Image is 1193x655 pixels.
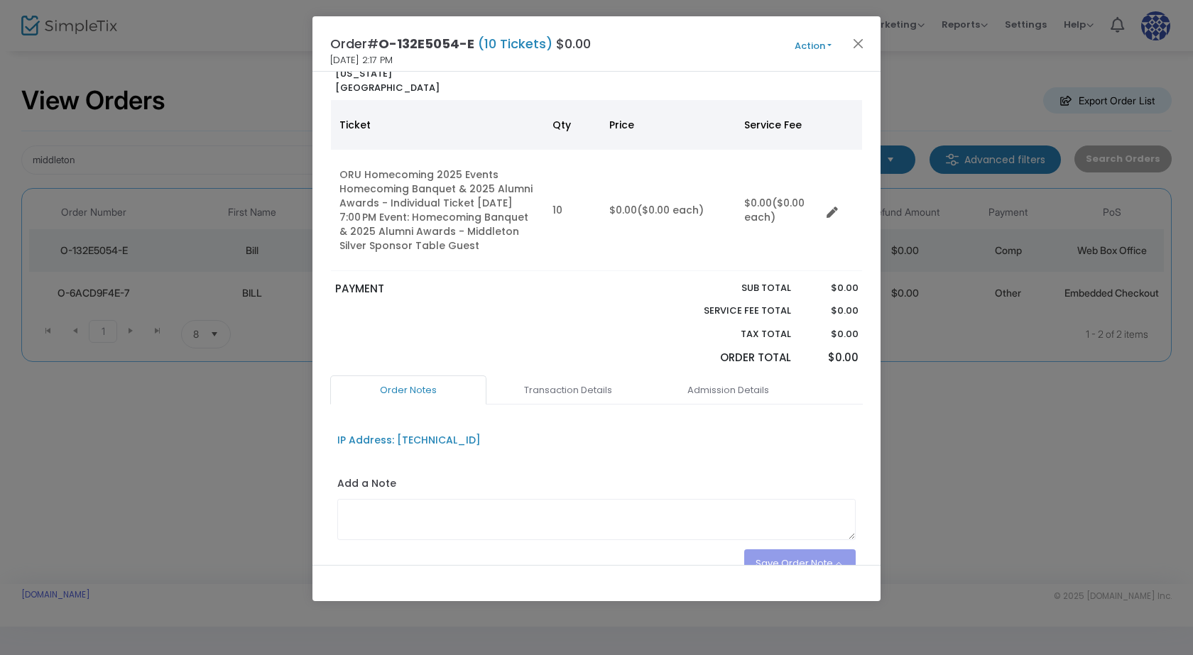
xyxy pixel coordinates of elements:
label: Add a Note [337,476,396,495]
span: (10 Tickets) [474,35,556,53]
span: [DATE] 2:17 PM [330,53,393,67]
div: Data table [331,100,862,271]
th: Service Fee [736,100,821,150]
td: ORU Homecoming 2025 Events Homecoming Banquet & 2025 Alumni Awards - Individual Ticket [DATE] 7:0... [331,150,544,271]
p: PAYMENT [335,281,590,297]
p: $0.00 [805,327,858,341]
b: [US_STATE] [GEOGRAPHIC_DATA] [335,67,440,94]
h4: Order# $0.00 [330,34,591,53]
span: O-132E5054-E [378,35,474,53]
th: Qty [544,100,601,150]
p: Tax Total [670,327,791,341]
a: Order Notes [330,375,486,405]
td: 10 [544,150,601,271]
div: IP Address: [TECHNICAL_ID] [337,433,481,448]
button: Action [770,38,856,54]
span: ($0.00 each) [744,196,805,224]
p: $0.00 [805,281,858,295]
a: Admission Details [650,375,806,405]
p: $0.00 [805,304,858,318]
td: $0.00 [736,150,821,271]
p: Sub total [670,281,791,295]
th: Price [601,100,736,150]
th: Ticket [331,100,544,150]
span: ($0.00 each) [637,203,704,217]
td: $0.00 [601,150,736,271]
button: Close [849,34,868,53]
a: Transaction Details [490,375,646,405]
p: Order Total [670,350,791,366]
p: $0.00 [805,350,858,366]
p: Service Fee Total [670,304,791,318]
